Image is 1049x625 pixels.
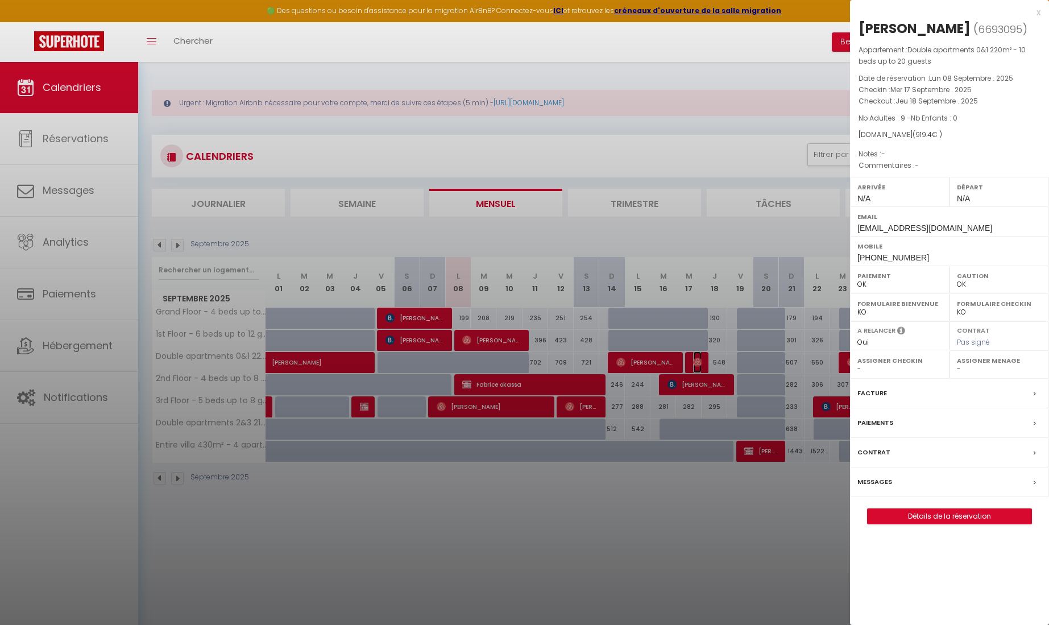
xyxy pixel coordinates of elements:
span: - [915,160,919,170]
i: Sélectionner OUI si vous souhaiter envoyer les séquences de messages post-checkout [897,326,905,338]
span: ( € ) [913,130,942,139]
p: Date de réservation : [859,73,1040,84]
label: Départ [957,181,1042,193]
span: Mer 17 Septembre . 2025 [890,85,972,94]
p: Notes : [859,148,1040,160]
button: Ouvrir le widget de chat LiveChat [9,5,43,39]
label: Arrivée [857,181,942,193]
span: - [881,149,885,159]
span: [PHONE_NUMBER] [857,253,929,262]
label: Mobile [857,241,1042,252]
label: Paiement [857,270,942,282]
label: Facture [857,387,887,399]
label: A relancer [857,326,895,336]
a: Détails de la réservation [868,509,1031,524]
label: Contrat [857,446,890,458]
div: x [850,6,1040,19]
span: Nb Enfants : 0 [911,113,957,123]
label: Formulaire Checkin [957,298,1042,309]
label: Contrat [957,326,990,333]
span: Nb Adultes : 9 - [859,113,957,123]
span: N/A [957,194,970,203]
div: [PERSON_NAME] [859,19,971,38]
span: 6693095 [978,22,1022,36]
p: Appartement : [859,44,1040,67]
span: ( ) [973,21,1027,37]
label: Paiements [857,417,893,429]
p: Checkin : [859,84,1040,96]
label: Assigner Checkin [857,355,942,366]
span: Lun 08 Septembre . 2025 [929,73,1013,83]
span: Jeu 18 Septembre . 2025 [895,96,978,106]
span: N/A [857,194,870,203]
label: Formulaire Bienvenue [857,298,942,309]
label: Assigner Menage [957,355,1042,366]
div: [DOMAIN_NAME] [859,130,1040,140]
span: [EMAIL_ADDRESS][DOMAIN_NAME] [857,223,992,233]
label: Messages [857,476,892,488]
span: 919.4 [915,130,932,139]
p: Checkout : [859,96,1040,107]
span: Pas signé [957,337,990,347]
button: Détails de la réservation [867,508,1032,524]
span: Double apartments 0&1 220m² - 10 beds up to 20 guests [859,45,1026,66]
label: Email [857,211,1042,222]
p: Commentaires : [859,160,1040,171]
label: Caution [957,270,1042,282]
